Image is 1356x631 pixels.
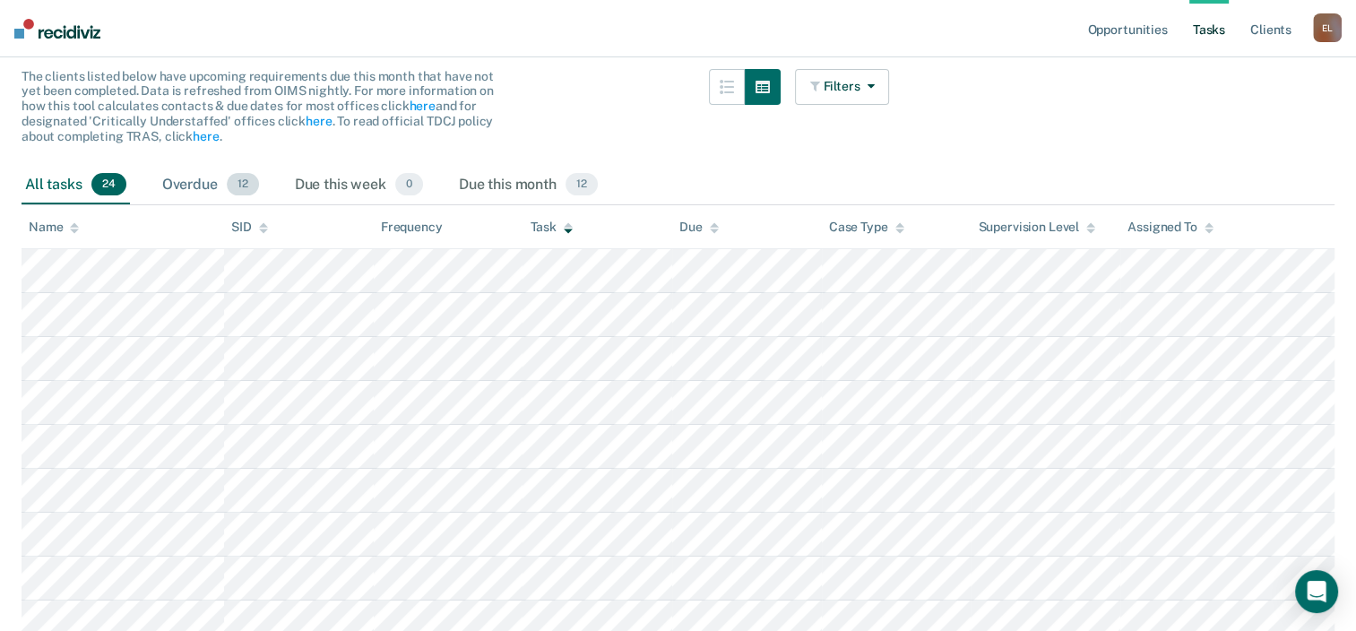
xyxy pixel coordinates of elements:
span: 12 [227,173,259,196]
div: Assigned To [1127,220,1213,235]
div: Frequency [381,220,443,235]
div: Due this week0 [291,166,427,205]
div: SID [231,220,268,235]
button: Filters [795,69,890,105]
div: E L [1313,13,1342,42]
a: here [193,129,219,143]
img: Recidiviz [14,19,100,39]
div: Case Type [829,220,904,235]
span: The clients listed below have upcoming requirements due this month that have not yet been complet... [22,69,494,143]
div: Due this month12 [455,166,601,205]
div: All tasks24 [22,166,130,205]
div: Overdue12 [159,166,263,205]
span: 24 [91,173,126,196]
a: here [409,99,435,113]
div: Due [679,220,719,235]
div: Task [530,220,572,235]
div: Open Intercom Messenger [1295,570,1338,613]
span: 0 [395,173,423,196]
div: Name [29,220,79,235]
a: here [306,114,332,128]
button: EL [1313,13,1342,42]
span: 12 [566,173,598,196]
div: Supervision Level [978,220,1095,235]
